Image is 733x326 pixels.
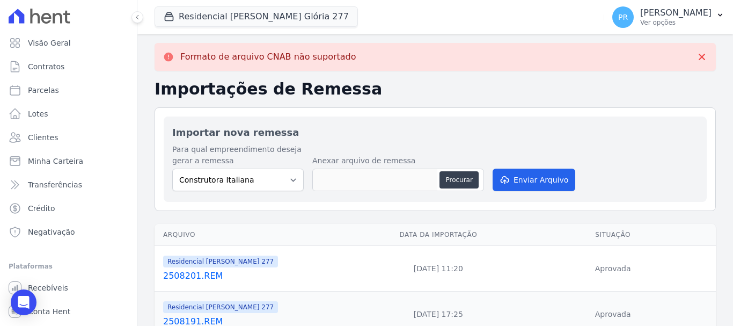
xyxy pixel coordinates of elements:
[28,85,59,96] span: Parcelas
[11,289,36,315] div: Open Intercom Messenger
[28,203,55,214] span: Crédito
[604,2,733,32] button: PR [PERSON_NAME] Ver opções
[28,306,70,317] span: Conta Hent
[4,174,133,195] a: Transferências
[439,171,478,189] button: Procurar
[163,301,278,313] span: Residencial [PERSON_NAME] 277
[493,169,575,191] button: Enviar Arquivo
[618,13,628,21] span: PR
[510,246,716,292] td: Aprovada
[640,8,712,18] p: [PERSON_NAME]
[155,6,358,27] button: Residencial [PERSON_NAME] Glória 277
[366,246,510,292] td: [DATE] 11:20
[172,125,698,140] h2: Importar nova remessa
[180,52,356,62] p: Formato de arquivo CNAB não suportado
[4,103,133,125] a: Lotes
[28,108,48,119] span: Lotes
[28,156,83,166] span: Minha Carteira
[4,127,133,148] a: Clientes
[4,277,133,299] a: Recebíveis
[163,270,362,282] a: 2508201.REM
[28,179,82,190] span: Transferências
[4,79,133,101] a: Parcelas
[4,150,133,172] a: Minha Carteira
[155,224,366,246] th: Arquivo
[510,224,716,246] th: Situação
[163,256,278,267] span: Residencial [PERSON_NAME] 277
[172,144,304,166] label: Para qual empreendimento deseja gerar a remessa
[9,260,128,273] div: Plataformas
[4,32,133,54] a: Visão Geral
[366,224,510,246] th: Data da Importação
[640,18,712,27] p: Ver opções
[4,301,133,322] a: Conta Hent
[4,56,133,77] a: Contratos
[28,282,68,293] span: Recebíveis
[4,221,133,243] a: Negativação
[4,198,133,219] a: Crédito
[28,61,64,72] span: Contratos
[28,38,71,48] span: Visão Geral
[155,79,716,99] h2: Importações de Remessa
[28,227,75,237] span: Negativação
[312,155,484,166] label: Anexar arquivo de remessa
[28,132,58,143] span: Clientes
